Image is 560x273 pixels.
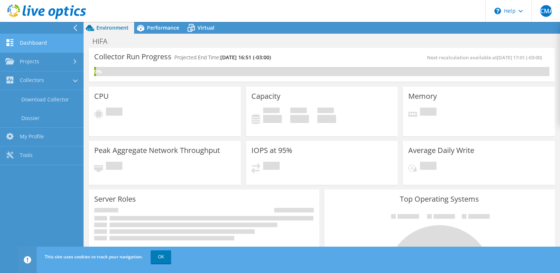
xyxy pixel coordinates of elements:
[220,54,271,61] span: [DATE] 16:51 (-03:00)
[263,115,282,123] h4: 0 GiB
[317,108,334,115] span: Total
[94,195,136,203] h3: Server Roles
[290,108,307,115] span: Free
[96,24,129,31] span: Environment
[290,115,309,123] h4: 0 GiB
[147,24,179,31] span: Performance
[106,162,122,172] span: Pending
[89,37,119,45] h1: HIFA
[198,24,214,31] span: Virtual
[106,108,122,117] span: Pending
[330,195,549,203] h3: Top Operating Systems
[427,54,546,61] span: Next recalculation available at
[420,162,436,172] span: Pending
[408,92,437,100] h3: Memory
[251,92,280,100] h3: Capacity
[540,5,552,17] span: JCMA
[45,254,143,260] span: This site uses cookies to track your navigation.
[94,68,96,76] div: 0%
[263,162,280,172] span: Pending
[420,108,436,117] span: Pending
[174,53,271,61] h4: Projected End Time:
[94,92,109,100] h3: CPU
[317,115,336,123] h4: 0 GiB
[408,146,474,154] h3: Average Daily Write
[94,146,220,154] h3: Peak Aggregate Network Throughput
[497,54,542,61] span: [DATE] 17:01 (-03:00)
[151,250,171,263] a: OK
[494,8,501,14] svg: \n
[263,108,280,115] span: Used
[251,146,292,154] h3: IOPS at 95%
